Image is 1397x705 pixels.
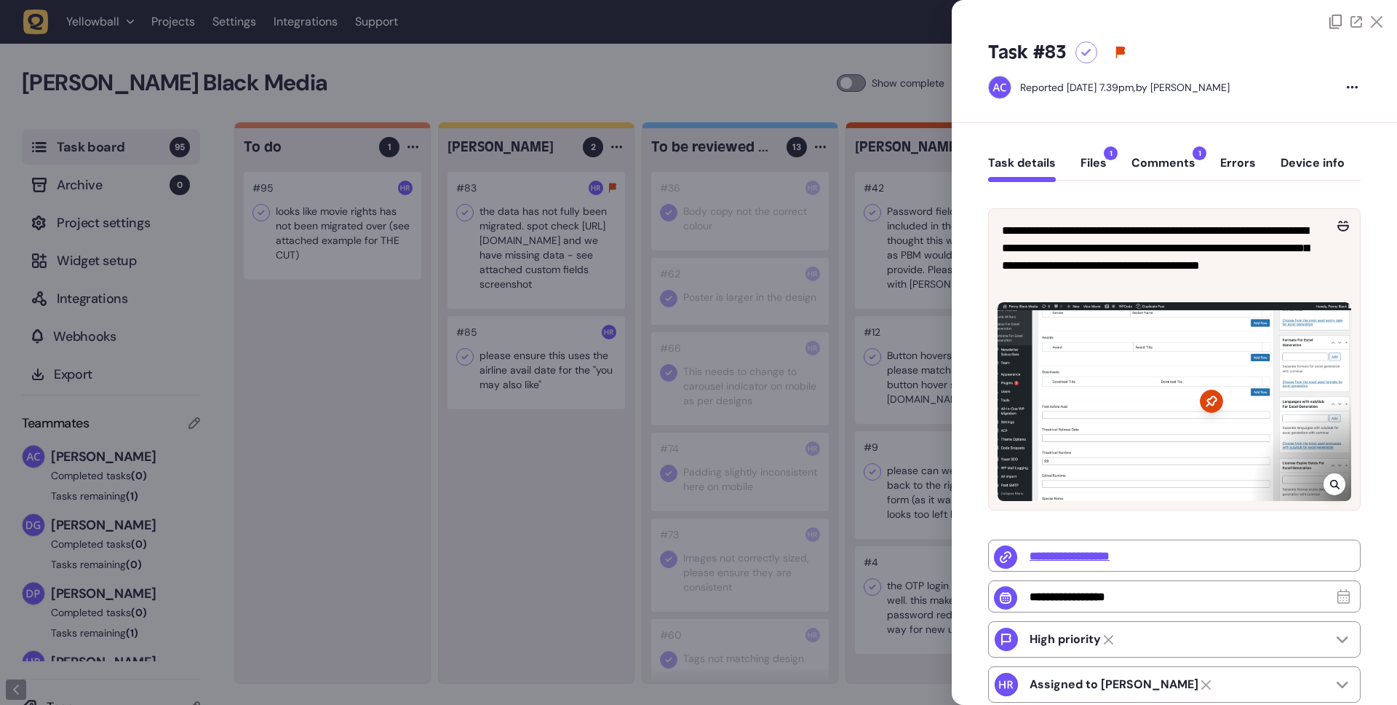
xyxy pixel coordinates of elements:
strong: Harry Robinson [1030,677,1198,692]
svg: High priority [1115,47,1126,58]
button: Device info [1281,156,1345,182]
span: 1 [1104,146,1118,160]
button: Errors [1220,156,1256,182]
button: Comments [1131,156,1195,182]
img: Ameet Chohan [989,76,1011,98]
div: Reported [DATE] 7.39pm, [1020,81,1136,94]
button: Files [1080,156,1107,182]
h5: Task #83 [988,41,1067,64]
button: Task details [988,156,1056,182]
div: by [PERSON_NAME] [1020,80,1230,95]
p: High priority [1030,632,1101,647]
span: 1 [1193,146,1206,160]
